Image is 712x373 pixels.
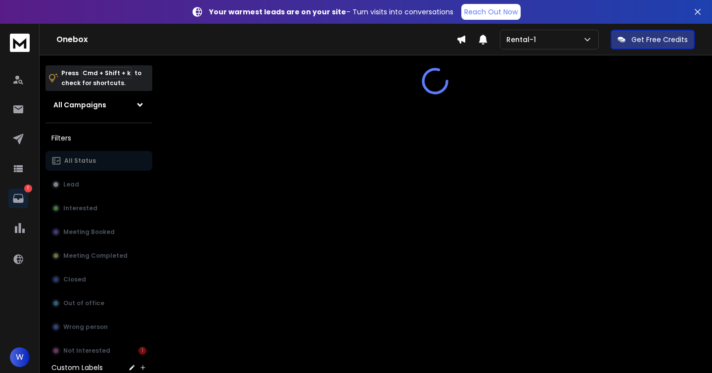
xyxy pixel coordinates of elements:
[464,7,518,17] p: Reach Out Now
[61,68,141,88] p: Press to check for shortcuts.
[10,347,30,367] button: W
[611,30,695,49] button: Get Free Credits
[10,34,30,52] img: logo
[24,185,32,192] p: 1
[506,35,540,45] p: Rental-1
[45,131,152,145] h3: Filters
[631,35,688,45] p: Get Free Credits
[81,67,132,79] span: Cmd + Shift + k
[53,100,106,110] h1: All Campaigns
[45,95,152,115] button: All Campaigns
[51,363,103,373] h3: Custom Labels
[209,7,453,17] p: – Turn visits into conversations
[8,188,28,208] a: 1
[56,34,456,46] h1: Onebox
[461,4,521,20] a: Reach Out Now
[209,7,346,17] strong: Your warmest leads are on your site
